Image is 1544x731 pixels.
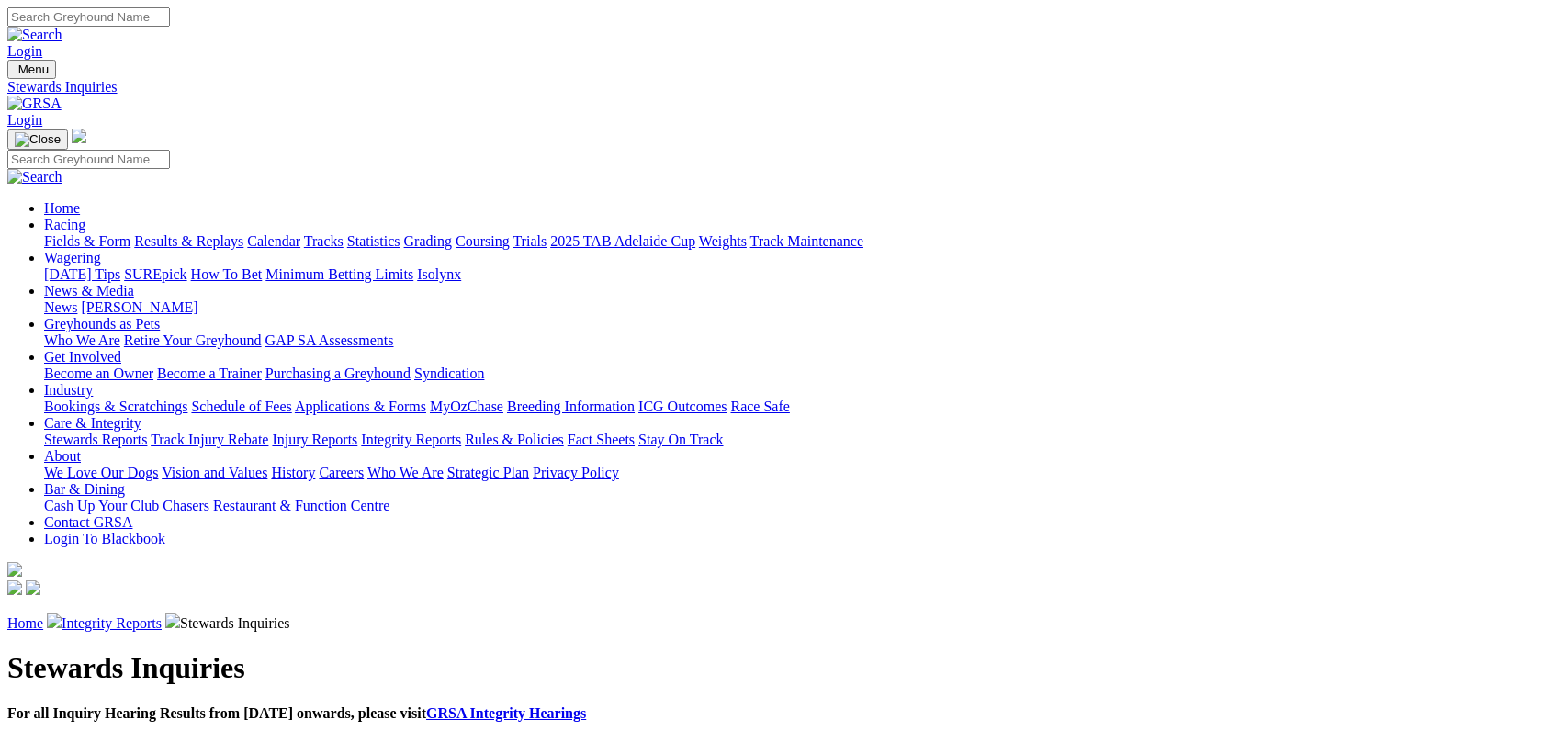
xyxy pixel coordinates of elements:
a: Grading [404,233,452,249]
a: Bar & Dining [44,481,125,497]
a: GAP SA Assessments [265,332,394,348]
input: Search [7,150,170,169]
a: News [44,299,77,315]
a: Isolynx [417,266,461,282]
a: Schedule of Fees [191,399,291,414]
a: Wagering [44,250,101,265]
a: MyOzChase [430,399,503,414]
img: Search [7,27,62,43]
a: Race Safe [730,399,789,414]
a: Retire Your Greyhound [124,332,262,348]
h1: Stewards Inquiries [7,651,1537,685]
a: Statistics [347,233,400,249]
a: Integrity Reports [62,615,162,631]
a: Stay On Track [638,432,723,447]
span: Menu [18,62,49,76]
a: SUREpick [124,266,186,282]
a: Who We Are [367,465,444,480]
a: News & Media [44,283,134,298]
a: Breeding Information [507,399,635,414]
a: Coursing [456,233,510,249]
img: twitter.svg [26,580,40,595]
a: Track Maintenance [750,233,863,249]
a: Fields & Form [44,233,130,249]
div: Bar & Dining [44,498,1537,514]
a: Home [44,200,80,216]
a: Care & Integrity [44,415,141,431]
a: Applications & Forms [295,399,426,414]
a: We Love Our Dogs [44,465,158,480]
img: logo-grsa-white.png [7,562,22,577]
a: GRSA Integrity Hearings [426,705,586,721]
a: Industry [44,382,93,398]
a: Login To Blackbook [44,531,165,546]
img: logo-grsa-white.png [72,129,86,143]
a: Contact GRSA [44,514,132,530]
div: Racing [44,233,1537,250]
img: Search [7,169,62,186]
a: 2025 TAB Adelaide Cup [550,233,695,249]
a: Trials [513,233,547,249]
input: Search [7,7,170,27]
a: [DATE] Tips [44,266,120,282]
a: Syndication [414,365,484,381]
a: Results & Replays [134,233,243,249]
a: History [271,465,315,480]
a: Purchasing a Greyhound [265,365,411,381]
p: Stewards Inquiries [7,613,1537,632]
div: Industry [44,399,1537,415]
img: Close [15,132,61,147]
a: Careers [319,465,364,480]
a: [PERSON_NAME] [81,299,197,315]
a: Privacy Policy [533,465,619,480]
button: Toggle navigation [7,60,56,79]
div: About [44,465,1537,481]
div: News & Media [44,299,1537,316]
div: Wagering [44,266,1537,283]
img: chevron-right.svg [165,613,180,628]
a: Track Injury Rebate [151,432,268,447]
a: Who We Are [44,332,120,348]
a: Greyhounds as Pets [44,316,160,332]
a: Rules & Policies [465,432,564,447]
img: GRSA [7,96,62,112]
a: Login [7,43,42,59]
a: Calendar [247,233,300,249]
div: Get Involved [44,365,1537,382]
b: For all Inquiry Hearing Results from [DATE] onwards, please visit [7,705,586,721]
a: Chasers Restaurant & Function Centre [163,498,389,513]
a: Stewards Reports [44,432,147,447]
a: Login [7,112,42,128]
a: How To Bet [191,266,263,282]
a: Strategic Plan [447,465,529,480]
img: facebook.svg [7,580,22,595]
img: chevron-right.svg [47,613,62,628]
a: Fact Sheets [568,432,635,447]
a: Injury Reports [272,432,357,447]
a: Minimum Betting Limits [265,266,413,282]
a: Become an Owner [44,365,153,381]
a: About [44,448,81,464]
a: Home [7,615,43,631]
a: Racing [44,217,85,232]
div: Care & Integrity [44,432,1537,448]
a: ICG Outcomes [638,399,727,414]
a: Become a Trainer [157,365,262,381]
a: Get Involved [44,349,121,365]
a: Weights [699,233,747,249]
a: Integrity Reports [361,432,461,447]
a: Tracks [304,233,344,249]
a: Stewards Inquiries [7,79,1537,96]
a: Bookings & Scratchings [44,399,187,414]
button: Toggle navigation [7,129,68,150]
div: Greyhounds as Pets [44,332,1537,349]
a: Vision and Values [162,465,267,480]
a: Cash Up Your Club [44,498,159,513]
